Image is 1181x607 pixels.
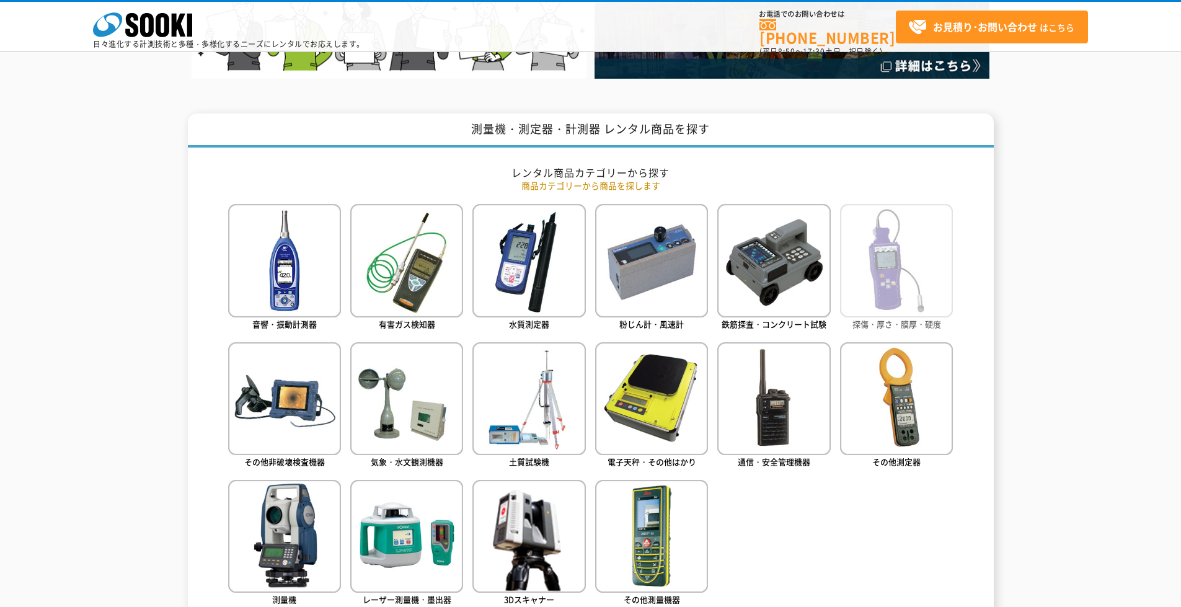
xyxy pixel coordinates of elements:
[840,204,953,332] a: 探傷・厚さ・膜厚・硬度
[350,204,463,332] a: 有害ガス検知器
[595,342,708,455] img: 電子天秤・その他はかり
[595,480,708,593] img: その他測量機器
[908,18,1074,37] span: はこちら
[228,204,341,317] img: 音響・振動計測器
[896,11,1088,43] a: お見積り･お問い合わせはこちら
[619,318,684,330] span: 粉じん計・風速計
[379,318,435,330] span: 有害ガス検知器
[228,166,953,179] h2: レンタル商品カテゴリーから探す
[608,456,696,467] span: 電子天秤・その他はかり
[350,342,463,471] a: 気象・水文観測機器
[872,456,921,467] span: その他測定器
[350,204,463,317] img: 有害ガス検知器
[472,342,585,471] a: 土質試験機
[371,456,443,467] span: 気象・水文観測機器
[472,480,585,593] img: 3Dスキャナー
[350,342,463,455] img: 気象・水文観測機器
[272,593,296,605] span: 測量機
[595,204,708,317] img: 粉じん計・風速計
[509,456,549,467] span: 土質試験機
[363,593,451,605] span: レーザー測量機・墨出器
[595,342,708,471] a: 電子天秤・その他はかり
[717,204,830,332] a: 鉄筋探査・コンクリート試験
[228,179,953,192] p: 商品カテゴリーから商品を探します
[759,46,882,57] span: (平日 ～ 土日、祝日除く)
[624,593,680,605] span: その他測量機器
[509,318,549,330] span: 水質測定器
[252,318,317,330] span: 音響・振動計測器
[738,456,810,467] span: 通信・安全管理機器
[717,342,830,455] img: 通信・安全管理機器
[228,480,341,593] img: 測量機
[472,204,585,317] img: 水質測定器
[188,113,994,148] h1: 測量機・測定器・計測器 レンタル商品を探す
[722,318,826,330] span: 鉄筋探査・コンクリート試験
[228,342,341,471] a: その他非破壊検査機器
[244,456,325,467] span: その他非破壊検査機器
[228,342,341,455] img: その他非破壊検査機器
[472,204,585,332] a: 水質測定器
[472,342,585,455] img: 土質試験機
[840,342,953,471] a: その他測定器
[759,11,896,18] span: お電話でのお問い合わせは
[350,480,463,593] img: レーザー測量機・墨出器
[778,46,795,57] span: 8:50
[717,342,830,471] a: 通信・安全管理機器
[840,342,953,455] img: その他測定器
[504,593,554,605] span: 3Dスキャナー
[933,19,1037,34] strong: お見積り･お問い合わせ
[840,204,953,317] img: 探傷・厚さ・膜厚・硬度
[803,46,825,57] span: 17:30
[717,204,830,317] img: 鉄筋探査・コンクリート試験
[93,40,365,48] p: 日々進化する計測技術と多種・多様化するニーズにレンタルでお応えします。
[595,204,708,332] a: 粉じん計・風速計
[759,19,896,45] a: [PHONE_NUMBER]
[852,318,941,330] span: 探傷・厚さ・膜厚・硬度
[228,204,341,332] a: 音響・振動計測器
